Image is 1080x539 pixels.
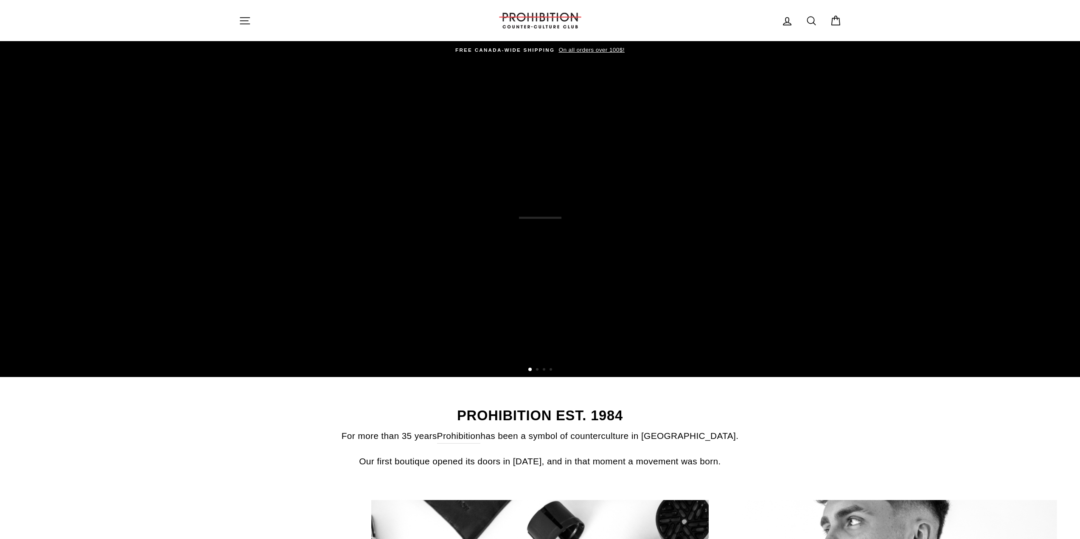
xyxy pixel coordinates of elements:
[437,429,481,443] a: Prohibition
[239,429,842,443] p: For more than 35 years has been a symbol of counterculture in [GEOGRAPHIC_DATA].
[543,368,547,372] button: 3
[498,13,583,28] img: PROHIBITION COUNTER-CULTURE CLUB
[528,368,533,372] button: 1
[550,368,554,372] button: 4
[239,454,842,468] p: Our first boutique opened its doors in [DATE], and in that moment a movement was born.
[239,409,842,423] h2: PROHIBITION EST. 1984
[556,47,624,53] span: On all orders over 100$!
[455,47,555,53] span: FREE CANADA-WIDE SHIPPING
[536,368,540,372] button: 2
[241,45,839,55] a: FREE CANADA-WIDE SHIPPING On all orders over 100$!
